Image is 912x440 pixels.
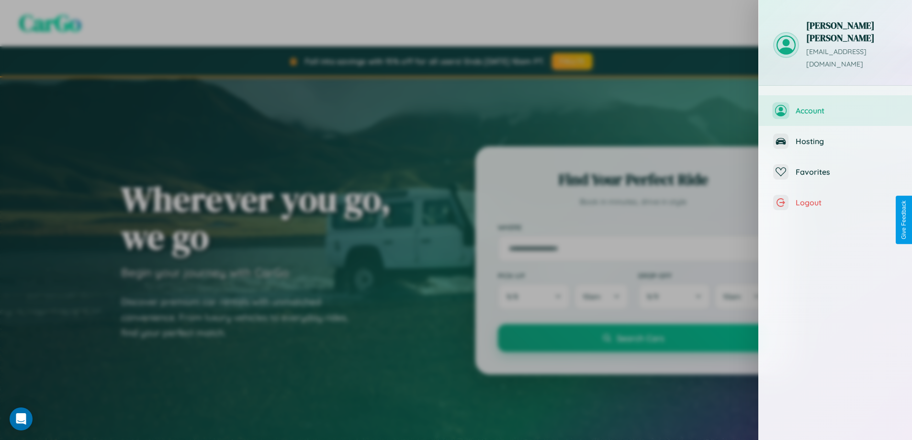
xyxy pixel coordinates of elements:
span: Account [796,106,898,115]
span: Favorites [796,167,898,177]
span: Hosting [796,136,898,146]
button: Hosting [759,126,912,157]
span: Logout [796,198,898,207]
div: Open Intercom Messenger [10,407,33,430]
button: Logout [759,187,912,218]
button: Account [759,95,912,126]
h3: [PERSON_NAME] [PERSON_NAME] [806,19,898,44]
p: [EMAIL_ADDRESS][DOMAIN_NAME] [806,46,898,71]
div: Give Feedback [901,201,907,239]
button: Favorites [759,157,912,187]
